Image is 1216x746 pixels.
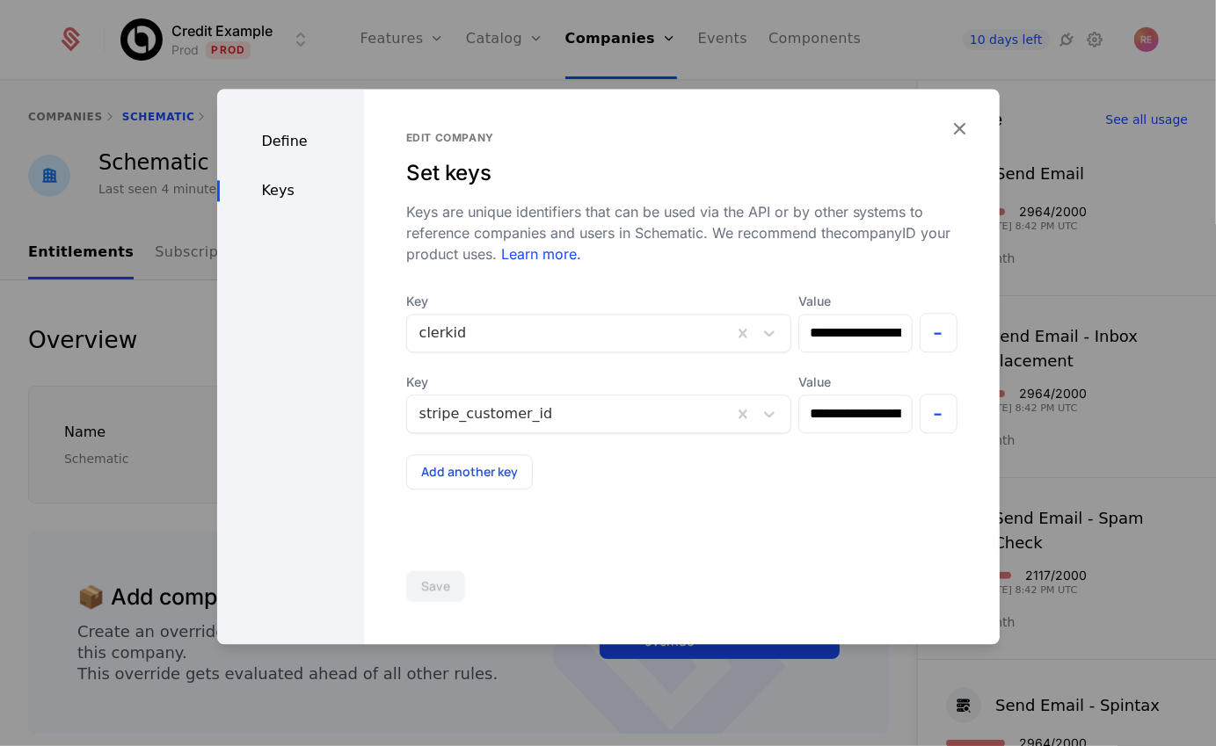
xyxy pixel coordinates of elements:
div: Keys are unique identifiers that can be used via the API or by other systems to reference compani... [406,201,958,264]
div: Keys [217,180,364,201]
div: Set keys [406,159,958,187]
label: Value [798,373,913,391]
label: Value [798,293,913,310]
div: Define [217,131,364,152]
button: Save [406,570,465,602]
a: Learn more. [497,245,581,263]
button: - [920,394,958,433]
div: Edit company [406,131,958,145]
button: - [920,313,958,352]
button: Add another key [406,454,533,489]
span: Key [406,373,791,391]
span: Key [406,293,791,310]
